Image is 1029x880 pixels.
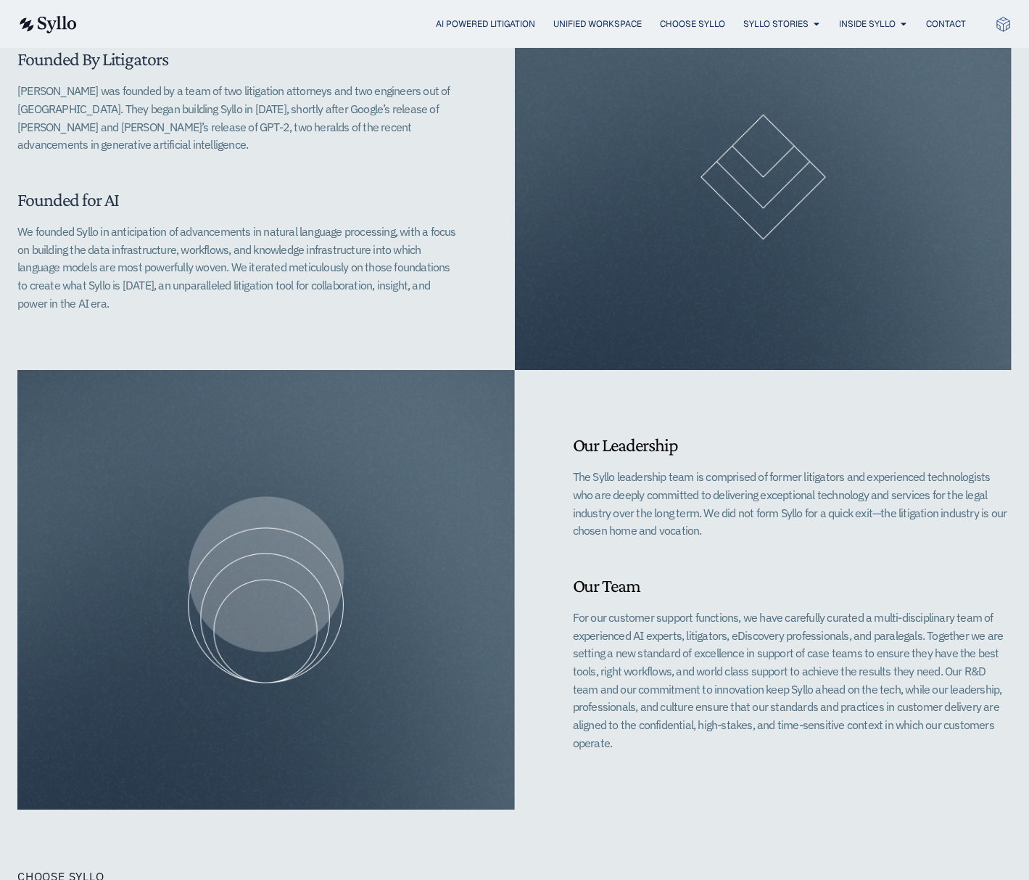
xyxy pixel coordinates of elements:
[17,82,457,154] p: [PERSON_NAME] was founded by a team of two litigation attorneys and two engineers out of [GEOGRAP...
[573,575,641,596] span: Our Team
[743,17,809,30] a: Syllo Stories
[106,17,966,31] nav: Menu
[17,16,77,33] img: syllo
[17,49,168,70] span: Founded By Litigators
[436,17,535,30] a: AI Powered Litigation
[553,17,642,30] a: Unified Workspace
[17,223,457,312] p: We founded Syllo in anticipation of advancements in natural language processing, with a focus on ...
[660,17,725,30] a: Choose Syllo
[839,17,896,30] a: Inside Syllo
[106,17,966,31] div: Menu Toggle
[573,609,1012,752] p: For our customer support functions, we have carefully curated a multi-disciplinary team of experi...
[573,435,678,456] span: Our Leadership​
[17,189,119,210] span: Founded for AI
[573,468,1012,540] p: The Syllo leadership team is comprised of former litigators and experienced technologists who are...
[926,17,966,30] a: Contact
